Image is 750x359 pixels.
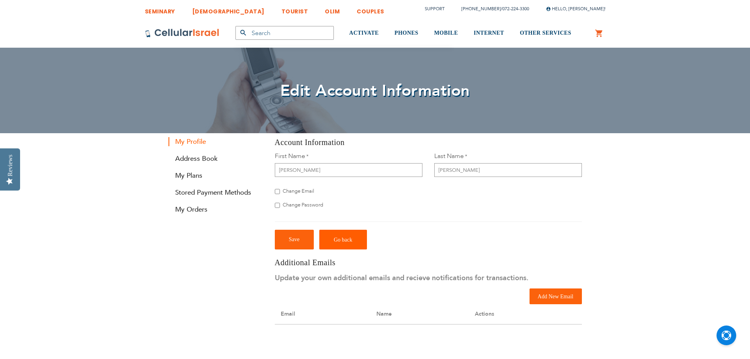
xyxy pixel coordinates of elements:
span: Hello, [PERSON_NAME]! [546,6,606,12]
h3: Additional Emails [275,257,582,268]
p: Update your own additional emails and recieve notifications for transactions. [275,272,582,285]
span: First Name [275,152,305,160]
a: OTHER SERVICES [520,19,571,48]
input: Search [235,26,334,40]
a: SEMINARY [145,2,175,17]
strong: My Profile [169,137,263,146]
span: ACTIVATE [349,30,379,36]
li: / [454,3,529,15]
span: Save [289,236,300,242]
span: MOBILE [434,30,458,36]
input: Last Name [434,163,582,177]
a: INTERNET [474,19,504,48]
a: COUPLES [357,2,384,17]
a: Address Book [169,154,263,163]
th: Actions [469,304,582,324]
a: [PHONE_NUMBER] [461,6,501,12]
span: Change Email [283,188,314,195]
a: Go back [319,230,367,249]
a: MOBILE [434,19,458,48]
span: Add New Email [538,294,574,299]
span: OTHER SERVICES [520,30,571,36]
span: PHONES [394,30,419,36]
span: INTERNET [474,30,504,36]
a: ACTIVATE [349,19,379,48]
span: Edit Account Information [280,80,470,102]
span: Go back [334,237,352,243]
a: 072-224-3300 [502,6,529,12]
th: Name [370,304,469,324]
a: Stored Payment Methods [169,188,263,197]
input: First Name [275,163,422,177]
input: Change Password [275,201,280,209]
a: My Orders [169,205,263,214]
a: OLIM [325,2,340,17]
div: Reviews [7,154,14,176]
a: PHONES [394,19,419,48]
button: Save [275,230,314,249]
th: Email [275,304,370,324]
span: Last Name [434,152,464,160]
a: [DEMOGRAPHIC_DATA] [192,2,265,17]
button: Add New Email [530,288,582,304]
span: Change Password [283,201,323,208]
input: Change Email [275,188,280,195]
h3: Account Information [275,137,582,148]
a: Support [425,6,444,12]
a: TOURIST [281,2,308,17]
img: Cellular Israel Logo [145,28,220,38]
a: My Plans [169,171,263,180]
